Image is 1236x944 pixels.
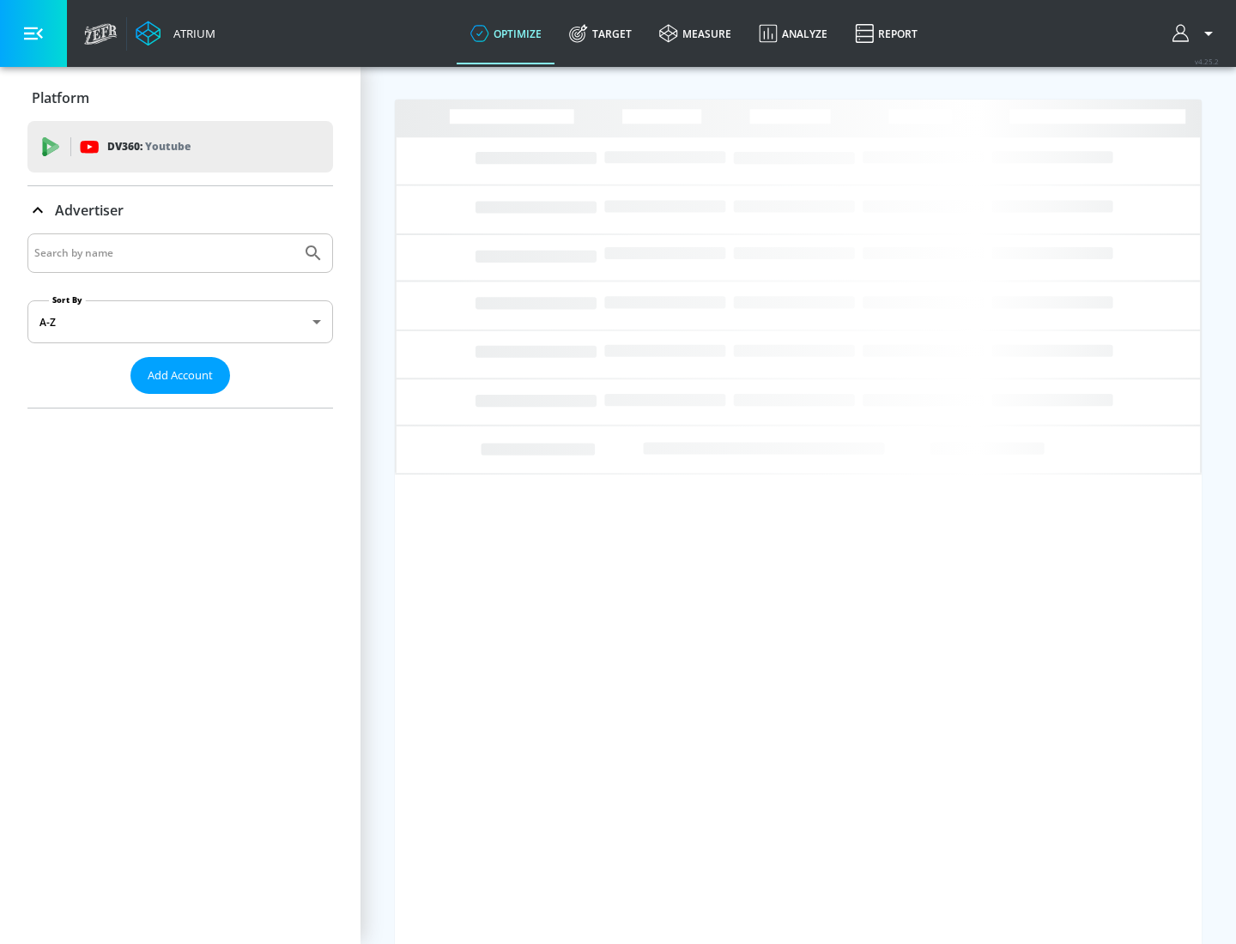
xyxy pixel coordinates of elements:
a: optimize [457,3,555,64]
p: Platform [32,88,89,107]
p: DV360: [107,137,191,156]
div: A-Z [27,300,333,343]
span: v 4.25.2 [1195,57,1219,66]
p: Youtube [145,137,191,155]
div: Platform [27,74,333,122]
button: Add Account [130,357,230,394]
div: Advertiser [27,186,333,234]
span: Add Account [148,366,213,385]
div: Atrium [167,26,215,41]
a: Analyze [745,3,841,64]
label: Sort By [49,294,86,306]
a: Target [555,3,645,64]
p: Advertiser [55,201,124,220]
div: DV360: Youtube [27,121,333,172]
a: Report [841,3,931,64]
a: measure [645,3,745,64]
a: Atrium [136,21,215,46]
nav: list of Advertiser [27,394,333,408]
div: Advertiser [27,233,333,408]
input: Search by name [34,242,294,264]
